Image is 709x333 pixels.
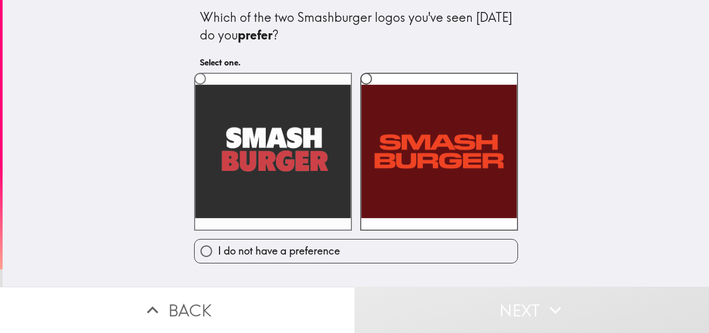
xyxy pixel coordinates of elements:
span: I do not have a preference [218,244,340,258]
b: prefer [238,27,272,43]
h6: Select one. [200,57,512,68]
button: Next [354,287,709,333]
button: I do not have a preference [195,239,517,263]
div: Which of the two Smashburger logos you've seen [DATE] do you ? [200,9,512,44]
